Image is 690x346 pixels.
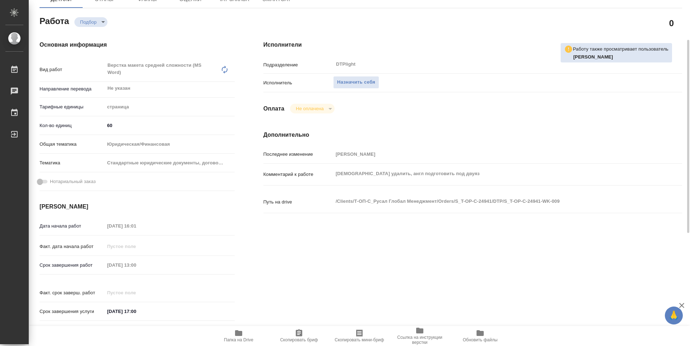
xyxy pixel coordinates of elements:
button: Скопировать бриф [269,326,329,346]
button: Обновить файлы [450,326,510,346]
span: 🙏 [668,308,680,323]
div: страница [105,101,235,113]
div: Подбор [74,17,107,27]
button: 🙏 [665,307,683,324]
button: Не оплачена [294,106,326,112]
h4: [PERSON_NAME] [40,202,235,211]
p: Последнее изменение [263,151,333,158]
input: ✎ Введи что-нибудь [105,306,167,317]
p: Тематика [40,159,105,167]
span: Скопировать бриф [280,337,318,342]
p: Комментарий к работе [263,171,333,178]
span: Обновить файлы [463,337,498,342]
p: Вид работ [40,66,105,73]
p: Работу также просматривает пользователь [573,46,668,53]
span: Нотариальный заказ [50,178,96,185]
button: Скопировать мини-бриф [329,326,390,346]
div: Юридическая/Финансовая [105,138,235,150]
h2: 0 [669,17,674,29]
p: Кол-во единиц [40,122,105,129]
p: Подразделение [263,61,333,69]
textarea: /Clients/Т-ОП-С_Русал Глобал Менеджмент/Orders/S_T-OP-C-24941/DTP/S_T-OP-C-24941-WK-009 [333,195,647,207]
h2: Работа [40,14,69,27]
input: Пустое поле [333,149,647,159]
button: Ссылка на инструкции верстки [390,326,450,346]
span: Назначить себя [337,78,375,86]
p: Срок завершения услуги [40,308,105,315]
div: Стандартные юридические документы, договоры, уставы [105,157,235,169]
span: Папка на Drive [224,337,253,342]
textarea: [DEMOGRAPHIC_DATA] удалить, англ подготовить под двуяз [333,168,647,180]
p: Дата начала работ [40,223,105,230]
span: Ссылка на инструкции верстки [394,335,446,345]
p: Факт. срок заверш. работ [40,289,105,296]
button: Подбор [78,19,99,25]
h4: Дополнительно [263,131,682,139]
p: Факт. дата начала работ [40,243,105,250]
button: Назначить себя [333,76,379,89]
h4: Основная информация [40,41,235,49]
p: Крамник Артём [573,53,668,61]
input: ✎ Введи что-нибудь [105,120,235,131]
button: Папка на Drive [208,326,269,346]
input: Пустое поле [105,221,167,231]
h4: Оплата [263,104,285,113]
p: Путь на drive [263,198,333,206]
input: Пустое поле [105,241,167,252]
span: Скопировать мини-бриф [335,337,384,342]
b: [PERSON_NAME] [573,54,613,60]
p: Срок завершения работ [40,262,105,269]
p: Тарифные единицы [40,103,105,111]
p: Исполнитель [263,79,333,86]
input: Пустое поле [105,287,167,298]
input: Пустое поле [105,260,167,270]
p: Общая тематика [40,141,105,148]
div: Подбор [290,104,334,113]
p: Направление перевода [40,85,105,93]
h4: Исполнители [263,41,682,49]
